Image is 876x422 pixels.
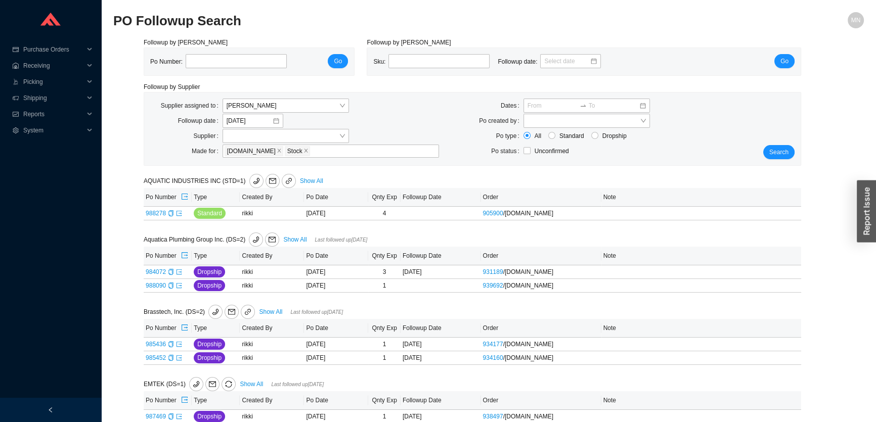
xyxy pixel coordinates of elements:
span: copy [168,355,174,361]
a: 934160 [483,354,503,361]
span: Stock [285,146,310,156]
div: Copy [168,280,174,291]
th: Note [601,188,801,207]
span: Dropship [598,131,631,141]
a: 938497 [483,413,503,420]
span: export [176,355,182,361]
th: Qnty Exp [368,391,400,410]
td: rikki [240,279,304,293]
a: 988278 [146,210,166,217]
th: Po Date [304,319,368,338]
th: Followup Date [401,391,481,410]
th: Order [481,247,601,265]
th: Followup Date [401,247,481,265]
button: phone [189,377,203,391]
span: Dropship [197,411,222,421]
span: close [277,148,282,154]
span: Last followed up [DATE] [315,237,367,243]
span: MN [851,12,861,28]
div: Copy [168,208,174,218]
button: export [181,190,189,204]
label: Followup date: [178,114,223,128]
button: phone [249,174,264,188]
th: Created By [240,319,304,338]
span: Aquatica Plumbing Group Inc. (DS=2) [144,236,281,243]
div: Po Number: [150,54,295,69]
a: 987469 [146,413,166,420]
span: Go [334,56,342,66]
span: fund [12,111,19,117]
th: Po Number [144,247,192,265]
span: Followup by Supplier [144,83,200,90]
span: AQUATIC INDUSTRIES INC (STD=1) [144,177,298,184]
a: Show All [240,381,263,388]
th: Type [192,188,240,207]
span: QualityBath.com [225,146,283,156]
td: 1 [368,351,400,365]
button: export [181,393,189,407]
a: Show All [283,236,306,243]
span: close [303,148,309,154]
span: Followup by [PERSON_NAME] [144,39,228,46]
span: phone [249,236,262,243]
button: export [181,249,189,263]
a: link [282,174,296,188]
span: phone [209,308,222,315]
span: phone [250,177,263,184]
a: export [176,341,182,348]
span: left [48,407,54,413]
span: [DOMAIN_NAME] [227,147,276,156]
td: [DATE] [304,265,368,279]
th: Followup Date [401,319,481,338]
th: Qnty Exp [368,188,400,207]
button: phone [208,305,223,319]
button: Go [774,54,795,68]
span: link [244,309,251,317]
span: export [181,252,188,260]
td: / [DOMAIN_NAME] [481,279,601,293]
div: [DATE] [403,353,479,363]
span: Go [780,56,789,66]
button: export [181,321,189,335]
span: Shipping [23,90,84,106]
span: link [285,178,292,186]
button: phone [249,232,263,247]
td: / [DOMAIN_NAME] [481,351,601,365]
span: copy [168,413,174,419]
span: sync [222,381,235,388]
td: 1 [368,338,400,351]
th: Created By [240,188,304,207]
th: Qnty Exp [368,319,400,338]
span: Dropship [197,339,222,349]
td: 4 [368,207,400,220]
td: rikki [240,351,304,365]
th: Type [192,391,240,410]
span: System [23,122,84,138]
button: Search [763,145,795,159]
td: / [DOMAIN_NAME] [481,338,601,351]
th: Po Number [144,391,192,410]
a: 985436 [146,341,166,348]
button: Dropship [194,339,225,350]
span: Picking [23,74,84,90]
span: mail [206,381,219,388]
span: Dropship [197,280,222,291]
span: export [176,413,182,419]
span: export [181,193,188,201]
button: mail [225,305,239,319]
span: Followup by [PERSON_NAME] [367,39,451,46]
span: Dropship [197,267,222,277]
label: Made for: [192,144,223,158]
th: Type [192,247,240,265]
span: swap-right [580,102,587,109]
span: export [176,210,182,216]
input: Select date [544,56,590,66]
label: Po created by: [479,114,523,128]
div: Copy [168,267,174,277]
button: sync [222,377,236,391]
th: Type [192,319,240,338]
div: Copy [168,353,174,363]
label: Supplier assigned to [161,99,223,113]
td: 1 [368,279,400,293]
div: Sku: Followup date: [373,54,609,69]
